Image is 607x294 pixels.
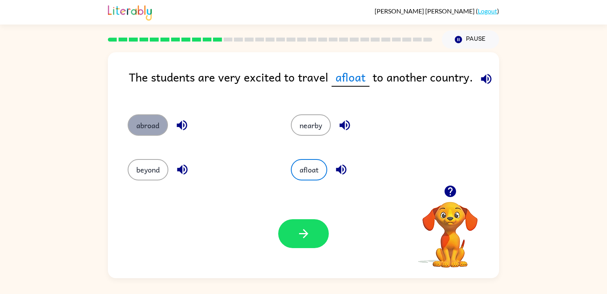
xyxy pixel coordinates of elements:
[478,7,497,15] a: Logout
[129,68,499,99] div: The students are very excited to travel to another country.
[291,114,331,136] button: nearby
[128,114,168,136] button: abroad
[375,7,499,15] div: ( )
[411,190,490,269] video: Your browser must support playing .mp4 files to use Literably. Please try using another browser.
[375,7,476,15] span: [PERSON_NAME] [PERSON_NAME]
[442,30,499,49] button: Pause
[291,159,327,180] button: afloat
[128,159,168,180] button: beyond
[332,68,369,87] span: afloat
[108,3,152,21] img: Literably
